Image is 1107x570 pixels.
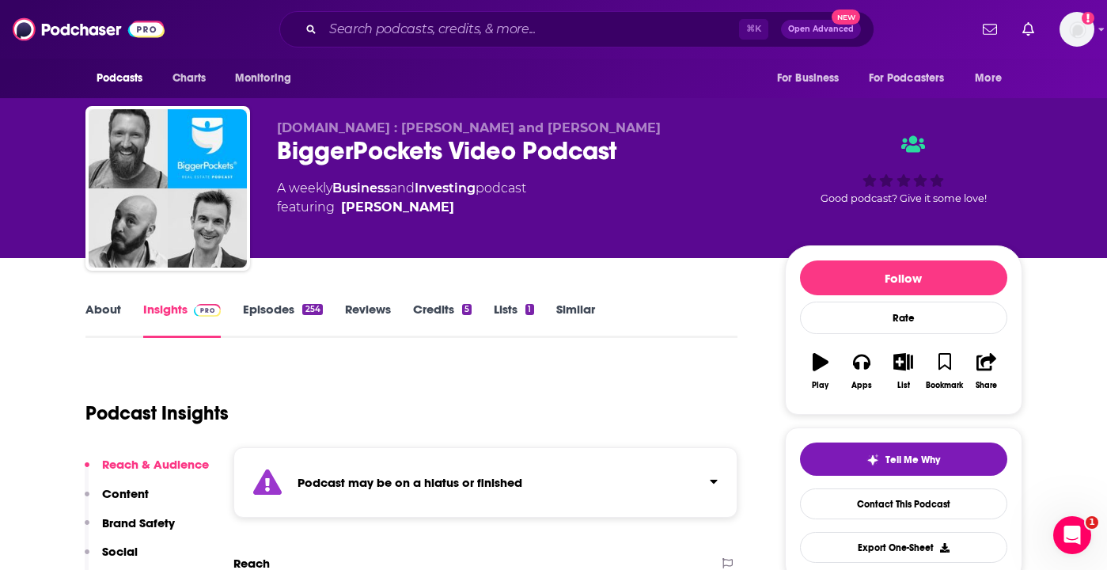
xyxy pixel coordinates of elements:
[788,25,854,33] span: Open Advanced
[800,443,1007,476] button: tell me why sparkleTell Me Why
[1053,516,1091,554] iframe: Intercom live chat
[462,304,472,315] div: 5
[102,486,149,501] p: Content
[525,304,533,315] div: 1
[1082,12,1094,25] svg: Add a profile image
[866,454,879,466] img: tell me why sparkle
[1016,16,1041,43] a: Show notifications dropdown
[302,304,322,315] div: 254
[415,180,476,196] a: Investing
[1060,12,1094,47] button: Show profile menu
[332,180,390,196] a: Business
[85,486,149,515] button: Content
[859,63,968,93] button: open menu
[85,515,175,545] button: Brand Safety
[89,109,247,268] img: BiggerPockets Video Podcast
[885,454,940,466] span: Tell Me Why
[194,304,222,317] img: Podchaser Pro
[897,381,910,390] div: List
[102,515,175,530] p: Brand Safety
[556,302,595,338] a: Similar
[172,67,207,89] span: Charts
[277,120,661,135] span: [DOMAIN_NAME] : [PERSON_NAME] and [PERSON_NAME]
[341,198,454,217] a: [PERSON_NAME]
[785,120,1022,218] div: Good podcast? Give it some love!
[323,17,739,42] input: Search podcasts, credits, & more...
[102,457,209,472] p: Reach & Audience
[1060,12,1094,47] span: Logged in as AparnaKulkarni
[224,63,312,93] button: open menu
[345,302,391,338] a: Reviews
[976,381,997,390] div: Share
[841,343,882,400] button: Apps
[85,457,209,486] button: Reach & Audience
[1060,12,1094,47] img: User Profile
[882,343,923,400] button: List
[976,16,1003,43] a: Show notifications dropdown
[800,302,1007,334] div: Rate
[85,401,229,425] h1: Podcast Insights
[975,67,1002,89] span: More
[298,475,522,490] strong: Podcast may be on a hiatus or finished
[102,544,138,559] p: Social
[143,302,222,338] a: InsightsPodchaser Pro
[85,302,121,338] a: About
[964,63,1022,93] button: open menu
[766,63,859,93] button: open menu
[235,67,291,89] span: Monitoring
[832,9,860,25] span: New
[277,198,526,217] span: featuring
[233,447,738,518] section: Click to expand status details
[800,488,1007,519] a: Contact This Podcast
[926,381,963,390] div: Bookmark
[13,14,165,44] img: Podchaser - Follow, Share and Rate Podcasts
[494,302,533,338] a: Lists1
[800,532,1007,563] button: Export One-Sheet
[279,11,874,47] div: Search podcasts, credits, & more...
[97,67,143,89] span: Podcasts
[85,63,164,93] button: open menu
[851,381,872,390] div: Apps
[812,381,828,390] div: Play
[869,67,945,89] span: For Podcasters
[739,19,768,40] span: ⌘ K
[800,343,841,400] button: Play
[413,302,472,338] a: Credits5
[777,67,840,89] span: For Business
[1086,516,1098,529] span: 1
[965,343,1007,400] button: Share
[800,260,1007,295] button: Follow
[277,179,526,217] div: A weekly podcast
[162,63,216,93] a: Charts
[781,20,861,39] button: Open AdvancedNew
[924,343,965,400] button: Bookmark
[390,180,415,196] span: and
[243,302,322,338] a: Episodes254
[821,192,987,204] span: Good podcast? Give it some love!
